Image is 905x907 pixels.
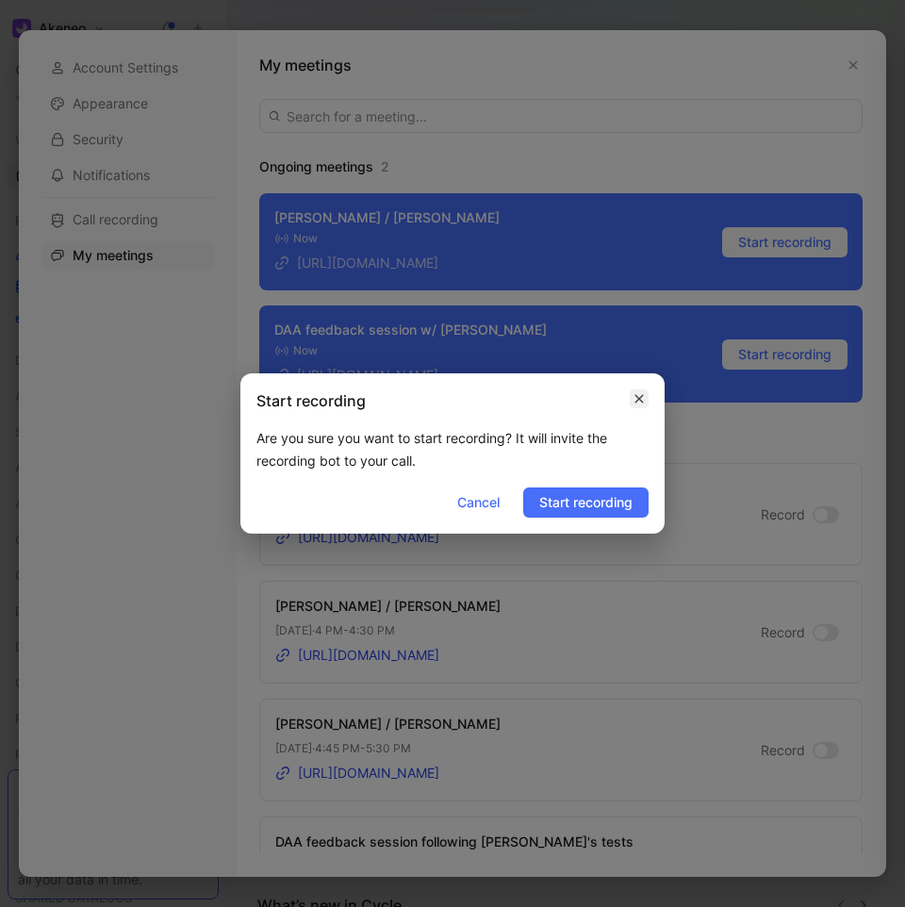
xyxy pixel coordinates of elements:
[256,427,649,472] div: Are you sure you want to start recording? It will invite the recording bot to your call.
[523,487,649,518] button: Start recording
[457,491,500,514] span: Cancel
[539,491,633,514] span: Start recording
[256,389,366,412] h2: Start recording
[441,487,516,518] button: Cancel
